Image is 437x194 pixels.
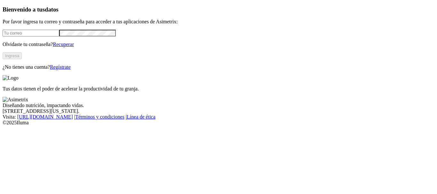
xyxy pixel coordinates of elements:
input: Tu correo [3,30,59,36]
div: Diseñando nutrición, impactando vidas. [3,103,434,108]
a: Línea de ética [127,114,155,120]
div: Visita : | | [3,114,434,120]
span: datos [45,6,59,13]
p: Tus datos tienen el poder de acelerar la productividad de tu granja. [3,86,434,92]
a: Recuperar [53,42,74,47]
p: Por favor ingresa tu correo y contraseña para acceder a tus aplicaciones de Asimetrix: [3,19,434,25]
p: ¿No tienes una cuenta? [3,64,434,70]
h3: Bienvenido a tus [3,6,434,13]
img: Asimetrix [3,97,28,103]
button: Ingresa [3,52,22,59]
div: [STREET_ADDRESS][US_STATE]. [3,108,434,114]
a: Términos y condiciones [75,114,124,120]
div: © 2025 Iluma [3,120,434,126]
p: Olvidaste tu contraseña? [3,42,434,47]
img: Logo [3,75,19,81]
a: [URL][DOMAIN_NAME] [17,114,73,120]
a: Regístrate [50,64,71,70]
